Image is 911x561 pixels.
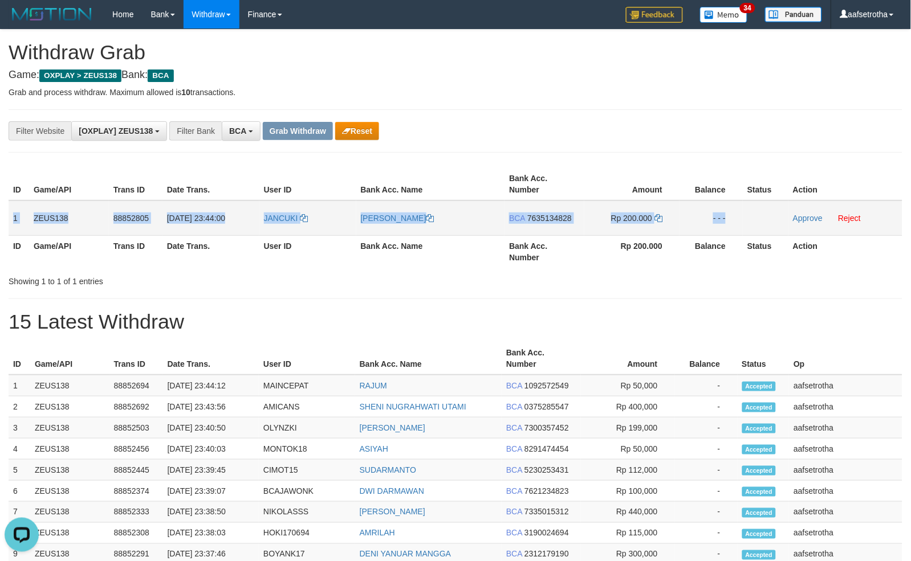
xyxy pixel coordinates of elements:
a: Reject [839,214,861,223]
th: Bank Acc. Name [356,168,505,200]
td: 3 [9,417,30,439]
td: Rp 100,000 [581,481,675,502]
span: Copy 7621234823 to clipboard [524,486,569,496]
th: Status [743,235,788,268]
span: Accepted [742,403,776,412]
td: [DATE] 23:38:50 [163,502,259,523]
a: SUDARMANTO [360,465,416,474]
td: ZEUS138 [29,200,109,236]
td: aafsetrotha [789,396,902,417]
td: ZEUS138 [30,523,109,544]
h4: Game: Bank: [9,69,902,81]
td: 88852308 [109,523,163,544]
span: BCA [506,444,522,453]
td: aafsetrotha [789,460,902,481]
td: - [675,375,738,396]
td: 5 [9,460,30,481]
span: [DATE] 23:44:00 [167,214,225,223]
td: CIMOT15 [259,460,355,481]
th: ID [9,342,30,375]
td: 88852333 [109,502,163,523]
td: [DATE] 23:39:45 [163,460,259,481]
td: BCAJAWONK [259,481,355,502]
span: Copy 0375285547 to clipboard [524,402,569,411]
td: Rp 440,000 [581,502,675,523]
button: Reset [335,122,379,140]
th: Rp 200.000 [584,235,680,268]
th: Bank Acc. Name [356,235,505,268]
span: Copy 7635134828 to clipboard [527,214,572,223]
span: Copy 7335015312 to clipboard [524,507,569,517]
th: Balance [680,168,743,200]
td: ZEUS138 [30,502,109,523]
td: 7 [9,502,30,523]
span: Accepted [742,487,776,497]
td: MONTOK18 [259,439,355,460]
span: Accepted [742,424,776,433]
td: 2 [9,396,30,417]
th: Date Trans. [162,235,259,268]
td: 88852374 [109,481,163,502]
td: Rp 112,000 [581,460,675,481]
td: 88852503 [109,417,163,439]
th: Game/API [29,168,109,200]
td: - - - [680,200,743,236]
th: Status [743,168,788,200]
button: [OXPLAY] ZEUS138 [71,121,167,141]
th: Game/API [30,342,109,375]
td: [DATE] 23:38:03 [163,523,259,544]
span: BCA [506,550,522,559]
span: BCA [506,486,522,496]
span: 34 [740,3,755,13]
td: Rp 115,000 [581,523,675,544]
button: Grab Withdraw [263,122,333,140]
td: [DATE] 23:40:03 [163,439,259,460]
td: aafsetrotha [789,439,902,460]
td: - [675,417,738,439]
span: Copy 7300357452 to clipboard [524,423,569,432]
td: ZEUS138 [30,375,109,396]
th: Bank Acc. Number [505,168,584,200]
td: aafsetrotha [789,523,902,544]
a: DWI DARMAWAN [360,486,424,496]
a: Copy 200000 to clipboard [654,214,662,223]
th: Bank Acc. Number [505,235,584,268]
td: 1 [9,200,29,236]
td: ZEUS138 [30,460,109,481]
span: Copy 5230253431 to clipboard [524,465,569,474]
div: Filter Bank [169,121,222,141]
span: Copy 1092572549 to clipboard [524,381,569,390]
span: Copy 3190024694 to clipboard [524,529,569,538]
th: Trans ID [109,168,162,200]
img: panduan.png [765,7,822,22]
td: 6 [9,481,30,502]
td: ZEUS138 [30,396,109,417]
th: Date Trans. [163,342,259,375]
td: [DATE] 23:43:56 [163,396,259,417]
span: BCA [506,465,522,474]
span: Accepted [742,445,776,454]
div: Showing 1 to 1 of 1 entries [9,271,371,287]
span: [OXPLAY] ZEUS138 [79,126,153,136]
span: BCA [506,423,522,432]
h1: 15 Latest Withdraw [9,310,902,333]
td: [DATE] 23:39:07 [163,481,259,502]
td: HOKI170694 [259,523,355,544]
a: Approve [793,214,823,223]
th: Game/API [29,235,109,268]
td: 88852694 [109,375,163,396]
td: [DATE] 23:40:50 [163,417,259,439]
td: ZEUS138 [30,417,109,439]
th: Date Trans. [162,168,259,200]
td: aafsetrotha [789,417,902,439]
th: User ID [259,342,355,375]
th: User ID [259,168,356,200]
td: 88852456 [109,439,163,460]
span: Accepted [742,466,776,476]
span: Accepted [742,550,776,560]
th: User ID [259,235,356,268]
a: AMRILAH [360,529,395,538]
th: Action [788,168,902,200]
th: Balance [680,235,743,268]
td: Rp 400,000 [581,396,675,417]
